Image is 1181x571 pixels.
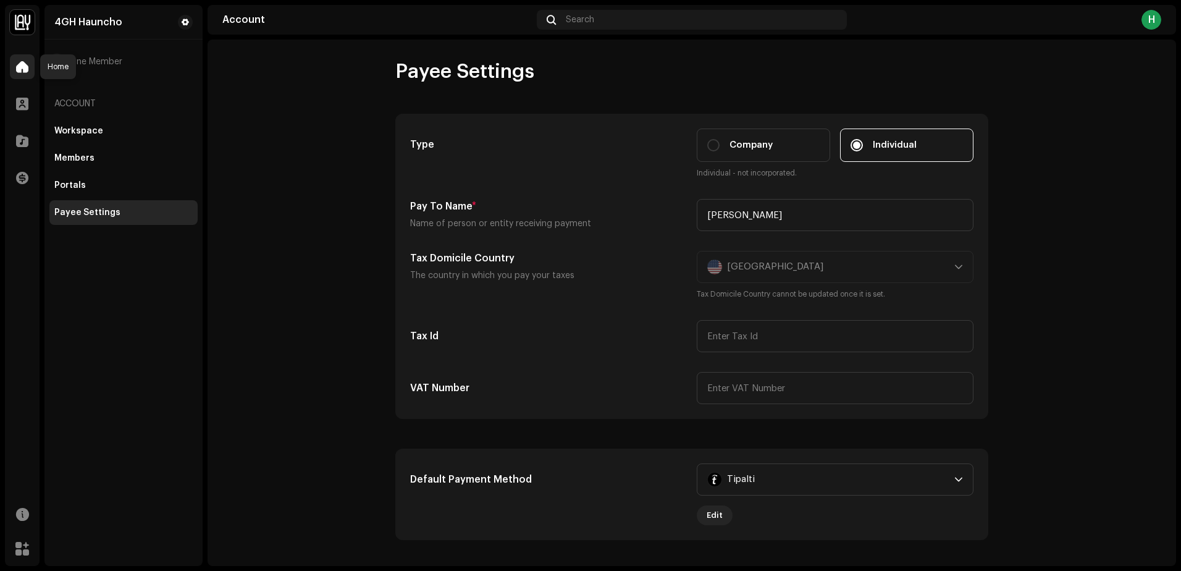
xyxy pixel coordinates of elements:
p: The country in which you pay your taxes [410,268,687,283]
input: Enter name [697,199,973,231]
h5: Type [410,137,687,152]
span: Company [729,138,773,152]
div: dropdown trigger [954,464,963,495]
div: G [49,54,64,69]
re-m-nav-item: Workspace [49,119,198,143]
input: Enter Tax Id [697,320,973,352]
h5: Default Payment Method [410,472,687,487]
div: Workspace [54,126,103,136]
re-m-nav-item: Payee Settings [49,200,198,225]
span: Edit [707,503,723,528]
h5: Pay To Name [410,199,687,214]
div: H [1141,10,1161,30]
p: Name of person or entity receiving payment [410,216,687,231]
span: Search [566,15,594,25]
div: 4GH Hauncho [54,17,122,27]
re-m-nav-item: Portals [49,173,198,198]
h5: Tax Domicile Country [410,251,687,266]
re-m-nav-item: Members [49,146,198,171]
small: Tax Domicile Country cannot be updated once it is set. [697,288,973,300]
h5: Tax Id [410,329,687,344]
div: Portals [54,180,86,190]
h5: VAT Number [410,381,687,395]
span: Tipalti [707,464,954,495]
span: Tipalti [727,464,755,495]
img: 9eb99177-7e7a-45d5-8073-fef7358786d3 [10,10,35,35]
div: Account [222,15,532,25]
re-a-nav-header: Account [49,89,198,119]
input: Enter VAT Number [697,372,973,404]
span: Individual [873,138,917,152]
span: Payee Settings [395,59,534,84]
small: Individual - not incorporated. [697,167,973,179]
div: Members [54,153,95,163]
button: Edit [697,505,733,525]
span: One Member [69,57,122,67]
div: Payee Settings [54,208,120,218]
